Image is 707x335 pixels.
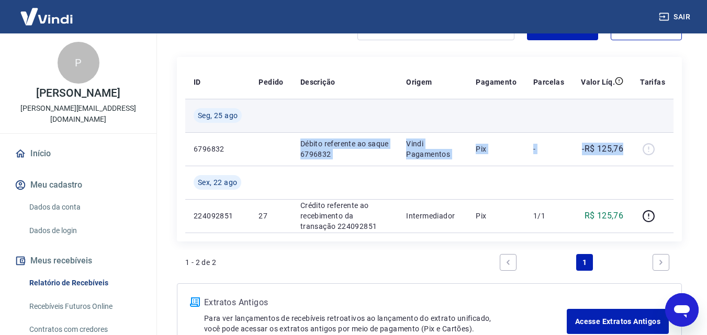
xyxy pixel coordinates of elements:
[204,296,567,309] p: Extratos Antigos
[13,142,144,165] a: Início
[476,77,517,87] p: Pagamento
[533,77,564,87] p: Parcelas
[36,88,120,99] p: [PERSON_NAME]
[476,211,517,221] p: Pix
[657,7,694,27] button: Sair
[406,77,432,87] p: Origem
[25,272,144,294] a: Relatório de Recebíveis
[640,77,665,87] p: Tarifas
[13,249,144,272] button: Meus recebíveis
[300,138,389,159] p: Débito referente ao saque 6796832
[25,296,144,317] a: Recebíveis Futuros Online
[533,144,564,154] p: -
[13,174,144,197] button: Meu cadastro
[185,257,216,268] p: 1 - 2 de 2
[259,77,283,87] p: Pedido
[406,211,459,221] p: Intermediador
[653,254,669,271] a: Next page
[406,138,459,159] p: Vindi Pagamentos
[25,220,144,241] a: Dados de login
[194,144,242,154] p: 6796832
[8,103,148,125] p: [PERSON_NAME][EMAIL_ADDRESS][DOMAIN_NAME]
[190,297,200,307] img: ícone
[476,144,517,154] p: Pix
[500,254,517,271] a: Previous page
[300,77,335,87] p: Descrição
[194,77,201,87] p: ID
[58,42,99,84] div: P
[259,211,283,221] p: 27
[198,110,238,121] span: Seg, 25 ago
[582,143,623,155] p: -R$ 125,76
[25,197,144,218] a: Dados da conta
[567,309,669,334] a: Acesse Extratos Antigos
[533,211,564,221] p: 1/1
[194,211,242,221] p: 224092851
[665,293,699,327] iframe: Botão para abrir a janela de mensagens
[204,313,567,334] p: Para ver lançamentos de recebíveis retroativos ao lançamento do extrato unificado, você pode aces...
[576,254,593,271] a: Page 1 is your current page
[496,250,674,275] ul: Pagination
[300,200,389,232] p: Crédito referente ao recebimento da transação 224092851
[198,177,237,188] span: Sex, 22 ago
[581,77,615,87] p: Valor Líq.
[13,1,81,32] img: Vindi
[585,210,624,222] p: R$ 125,76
